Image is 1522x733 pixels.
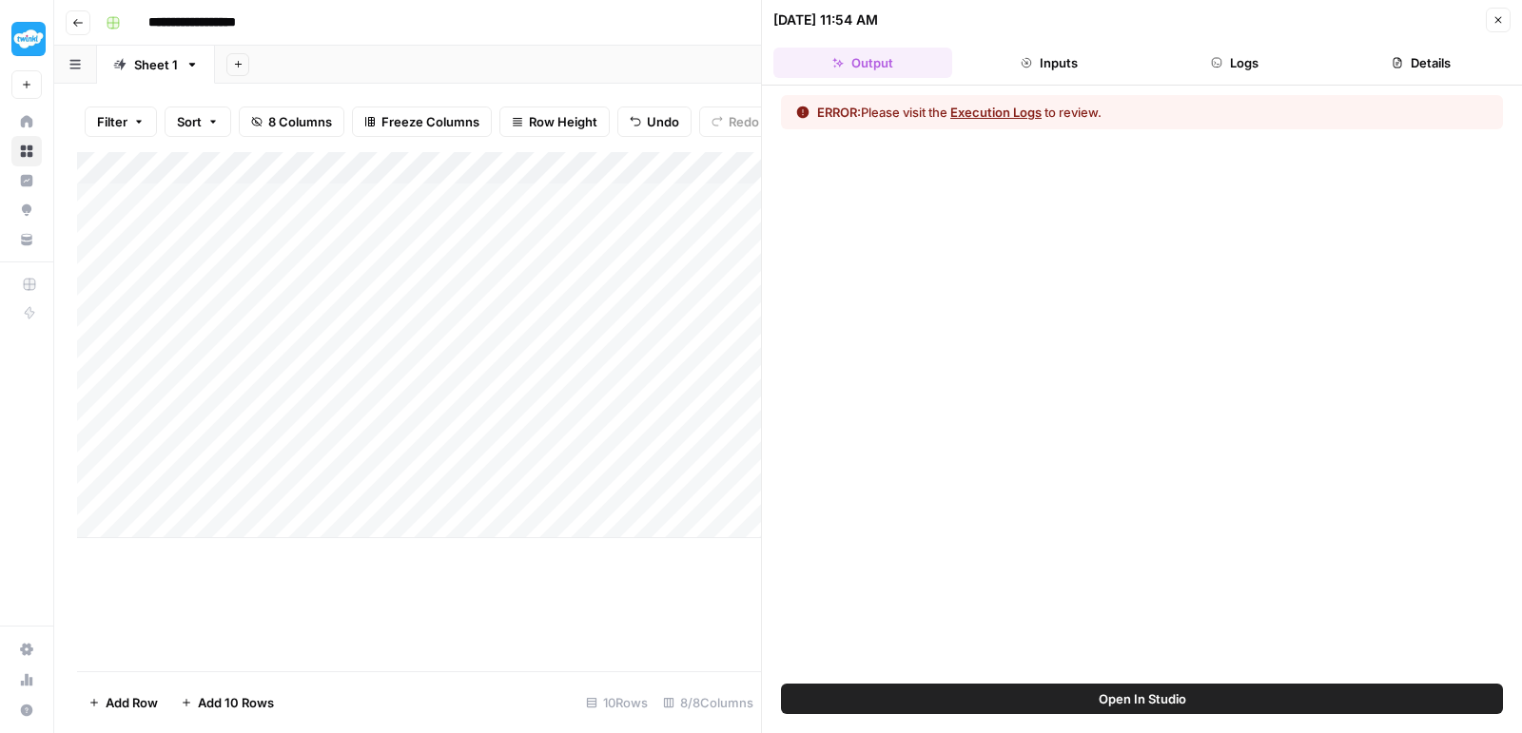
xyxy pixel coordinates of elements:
[578,687,655,718] div: 10 Rows
[352,106,492,137] button: Freeze Columns
[1146,48,1325,78] button: Logs
[647,112,679,131] span: Undo
[239,106,344,137] button: 8 Columns
[950,103,1042,122] button: Execution Logs
[97,112,127,131] span: Filter
[11,15,42,63] button: Workspace: Twinkl
[268,112,332,131] span: 8 Columns
[1332,48,1511,78] button: Details
[11,165,42,196] a: Insights
[773,48,952,78] button: Output
[529,112,597,131] span: Row Height
[11,106,42,137] a: Home
[499,106,610,137] button: Row Height
[781,684,1503,714] button: Open In Studio
[11,634,42,665] a: Settings
[381,112,479,131] span: Freeze Columns
[11,665,42,695] a: Usage
[617,106,692,137] button: Undo
[960,48,1139,78] button: Inputs
[11,195,42,225] a: Opportunities
[198,693,274,712] span: Add 10 Rows
[77,687,169,718] button: Add Row
[817,103,1102,122] div: Please visit the to review.
[177,112,202,131] span: Sort
[85,106,157,137] button: Filter
[134,55,178,74] div: Sheet 1
[169,687,285,718] button: Add 10 Rows
[11,136,42,166] a: Browse
[11,22,46,56] img: Twinkl Logo
[11,224,42,255] a: Your Data
[165,106,231,137] button: Sort
[11,695,42,725] button: Help + Support
[817,105,861,120] span: ERROR:
[729,112,759,131] span: Redo
[773,10,878,29] div: [DATE] 11:54 AM
[97,46,215,84] a: Sheet 1
[699,106,771,137] button: Redo
[655,687,761,718] div: 8/8 Columns
[106,693,158,712] span: Add Row
[1099,689,1186,708] span: Open In Studio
